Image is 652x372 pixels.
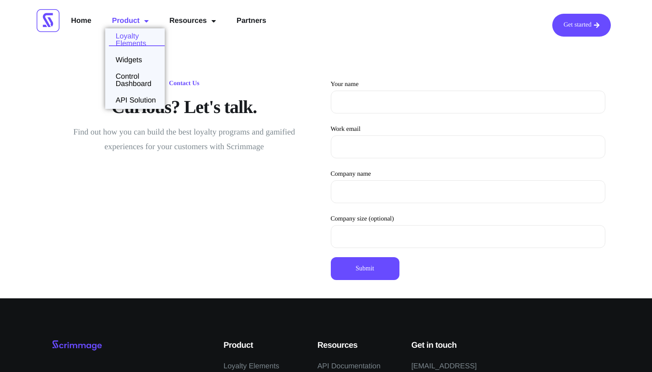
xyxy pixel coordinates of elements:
img: Scrimmage Logo [52,340,102,351]
form: Contact form [331,78,605,280]
a: Partners [230,14,273,28]
h5: Get in touch [411,340,525,351]
label: Company size (optional) [331,216,605,248]
h2: Curious? Let's talk. [47,96,322,118]
a: Home [64,14,98,28]
label: Your name [331,81,605,113]
label: Company name [331,171,605,203]
h5: Product [224,340,304,351]
p: Find out how you can build the best loyalty programs and gamified experiences for your customers ... [65,125,303,154]
input: Company size (optional) [331,225,605,248]
a: Loyalty Elements [105,33,165,48]
h6: Contact Us [164,78,204,90]
input: Work email [331,135,605,158]
h5: Resources [318,340,398,351]
a: Resources [162,14,223,28]
a: Get started [552,14,611,37]
label: Work email [331,126,605,158]
a: API Solution [105,97,163,104]
ul: Product [105,28,165,109]
span: Get started [564,22,592,28]
input: Submit [331,257,399,280]
input: Your name [331,91,605,113]
nav: Menu [64,14,273,28]
a: Control Dashboard [105,73,165,88]
input: Company name [331,180,605,203]
a: Widgets [105,57,149,64]
a: Product [105,14,156,28]
img: Scrimmage Square Icon Logo [37,9,59,32]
